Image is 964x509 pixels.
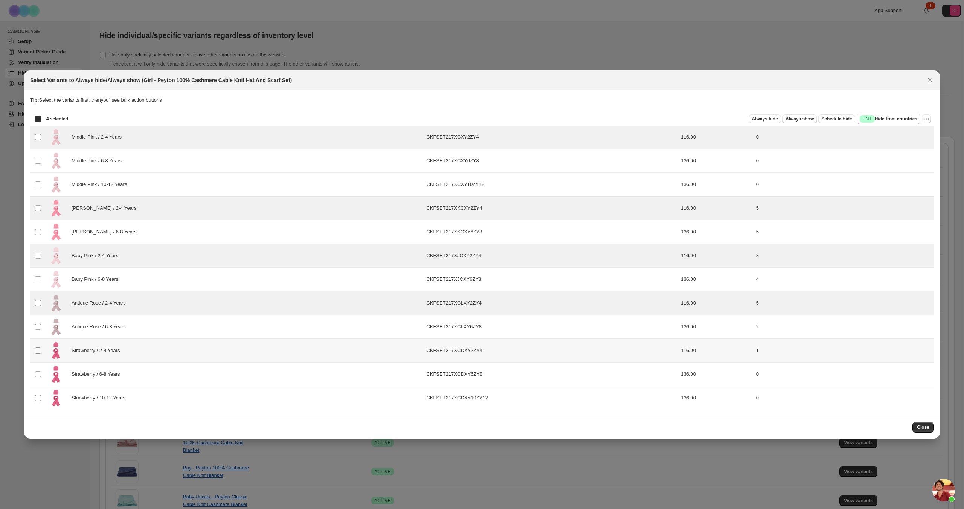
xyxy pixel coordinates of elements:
td: 0 [754,173,934,197]
td: CKFSET217XKCXY6ZY8 [424,220,679,244]
td: 116.00 [679,125,754,149]
div: Open chat [932,479,955,501]
td: 116.00 [679,197,754,220]
h2: Select Variants to Always hide/Always show (Girl - Peyton 100% Cashmere Cable Knit Hat And Scarf ... [30,76,292,84]
span: Always show [786,116,814,122]
img: 227.png [47,270,66,289]
td: 2 [754,315,934,339]
button: Always hide [749,114,781,123]
td: CKFSET217XCXY10ZY12 [424,173,679,197]
td: 0 [754,386,934,410]
img: 228.png [47,294,66,312]
td: 0 [754,363,934,386]
span: Strawberry / 6-8 Years [72,370,124,378]
img: 228.png [47,317,66,336]
span: Schedule hide [821,116,852,122]
span: [PERSON_NAME] / 6-8 Years [72,228,141,236]
td: CKFSET217XCDXY6ZY8 [424,363,679,386]
td: 116.00 [679,244,754,268]
p: Select the variants first, then you'll see bulk action buttons [30,96,934,104]
td: 0 [754,149,934,173]
td: 136.00 [679,173,754,197]
button: Always show [782,114,817,123]
td: 5 [754,291,934,315]
td: 8 [754,244,934,268]
span: Middle Pink / 2-4 Years [72,133,126,141]
img: 230.png [47,341,66,360]
span: Hide from countries [860,115,917,123]
span: Middle Pink / 6-8 Years [72,157,126,165]
span: 4 selected [46,116,68,122]
td: CKFSET217XCLXY2ZY4 [424,291,679,315]
span: ENT [863,116,872,122]
td: 136.00 [679,363,754,386]
span: Close [917,424,929,430]
td: CKFSET217XJCXY6ZY8 [424,268,679,291]
td: CKFSET217XCDXY10ZY12 [424,386,679,410]
span: Baby Pink / 6-8 Years [72,276,122,283]
img: 227.png [47,246,66,265]
img: 229.png [47,175,66,194]
strong: Tip: [30,97,39,103]
img: 230.png [47,389,66,407]
td: CKFSET217XCDXY2ZY4 [424,339,679,363]
img: 226.png [47,222,66,241]
td: 136.00 [679,315,754,339]
td: CKFSET217XCLXY6ZY8 [424,315,679,339]
span: Antique Rose / 2-4 Years [72,299,130,307]
td: 136.00 [679,149,754,173]
td: 1 [754,339,934,363]
span: Always hide [752,116,778,122]
img: 226.png [47,199,66,218]
td: CKFSET217XJCXY2ZY4 [424,244,679,268]
span: [PERSON_NAME] / 2-4 Years [72,204,141,212]
td: CKFSET217XCXY2ZY4 [424,125,679,149]
td: 116.00 [679,339,754,363]
td: 136.00 [679,386,754,410]
td: CKFSET217XKCXY2ZY4 [424,197,679,220]
span: Strawberry / 2-4 Years [72,347,124,354]
img: 229.png [47,151,66,170]
td: 116.00 [679,291,754,315]
span: Strawberry / 10-12 Years [72,394,130,402]
span: Baby Pink / 2-4 Years [72,252,122,259]
button: Schedule hide [818,114,855,123]
button: Close [912,422,934,433]
button: Close [925,75,935,85]
td: CKFSET217XCXY6ZY8 [424,149,679,173]
td: 4 [754,268,934,291]
button: More actions [922,114,931,123]
span: Antique Rose / 6-8 Years [72,323,130,331]
td: 136.00 [679,268,754,291]
img: 229.png [47,128,66,146]
td: 0 [754,125,934,149]
img: 230.png [47,365,66,384]
td: 5 [754,197,934,220]
button: SuccessENTHide from countries [857,114,920,124]
td: 5 [754,220,934,244]
span: Middle Pink / 10-12 Years [72,181,131,188]
td: 136.00 [679,220,754,244]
